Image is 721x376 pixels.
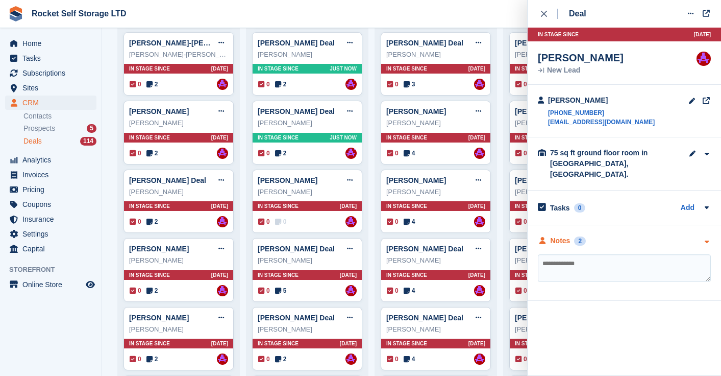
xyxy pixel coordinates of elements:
span: 0 [130,80,141,89]
span: 0 [515,286,527,295]
span: [DATE] [211,202,228,210]
div: [PERSON_NAME] [PERSON_NAME] [515,255,614,266]
span: Online Store [22,277,84,292]
div: [PERSON_NAME] [515,118,614,128]
a: Lee Tresadern [345,285,357,296]
div: [PERSON_NAME] [386,324,485,335]
img: Lee Tresadern [474,285,485,296]
span: 0 [387,80,399,89]
span: 0 [387,149,399,158]
a: Lee Tresadern [697,52,711,66]
img: Lee Tresadern [345,79,357,90]
img: Lee Tresadern [217,216,228,227]
span: [DATE] [211,340,228,347]
a: Prospects 5 [23,123,96,134]
span: 0 [258,217,270,226]
span: 0 [258,355,270,364]
span: 4 [404,286,415,295]
span: Tasks [22,51,84,65]
img: Lee Tresadern [474,216,485,227]
a: [PERSON_NAME] [258,176,317,184]
span: [DATE] [468,65,485,73]
a: [PERSON_NAME] Deal [386,314,463,322]
span: Coupons [22,197,84,212]
span: [DATE] [468,340,485,347]
a: Lee Tresadern [345,216,357,227]
a: menu [5,227,96,241]
a: [PERSON_NAME] [386,176,446,184]
div: 114 [80,137,96,146]
span: In stage since [515,134,556,142]
span: 2 [146,149,158,158]
a: [PERSON_NAME] [129,314,189,322]
span: In stage since [258,65,299,73]
div: [PERSON_NAME] [258,255,357,266]
div: [PERSON_NAME] [386,118,485,128]
a: Deals 114 [23,136,96,147]
span: CRM [22,96,84,110]
a: menu [5,153,96,167]
div: Deal [569,8,586,20]
a: menu [5,96,96,110]
span: Just now [330,134,357,142]
div: [PERSON_NAME] [129,324,228,335]
a: Lee Tresadern [345,148,357,159]
img: Lee Tresadern [474,354,485,365]
div: [PERSON_NAME] [258,324,357,335]
img: Lee Tresadern [345,354,357,365]
img: Lee Tresadern [474,79,485,90]
a: menu [5,277,96,292]
span: [DATE] [340,340,357,347]
span: 4 [404,149,415,158]
span: In stage since [515,271,556,279]
span: 2 [275,149,287,158]
a: menu [5,81,96,95]
span: [DATE] [340,271,357,279]
a: [PERSON_NAME] Deal [386,245,463,253]
div: 5 [87,124,96,133]
a: [PERSON_NAME] [PERSON_NAME] Deal [515,245,654,253]
div: [PERSON_NAME]-[PERSON_NAME] [129,50,228,60]
a: Lee Tresadern [217,79,228,90]
div: [PERSON_NAME] [258,118,357,128]
span: In stage since [129,340,170,347]
span: Capital [22,242,84,256]
div: New Lead [538,67,624,74]
a: [PERSON_NAME] Deal [258,107,335,115]
span: 0 [130,217,141,226]
span: 5 [275,286,287,295]
img: Lee Tresadern [217,354,228,365]
span: In stage since [129,202,170,210]
a: [PERSON_NAME] Deal [258,39,335,47]
span: Settings [22,227,84,241]
a: Lee Tresadern [217,148,228,159]
span: [DATE] [468,271,485,279]
a: Preview store [84,278,96,291]
span: Invoices [22,168,84,182]
a: [PERSON_NAME] Deal [258,314,335,322]
span: 3 [404,80,415,89]
img: Lee Tresadern [474,148,485,159]
a: menu [5,197,96,212]
a: [PERSON_NAME]-[PERSON_NAME] Deal [129,39,268,47]
a: [PERSON_NAME] [129,245,189,253]
span: 0 [258,149,270,158]
span: Just now [330,65,357,73]
div: [PERSON_NAME] [129,255,228,266]
a: menu [5,212,96,226]
div: [PERSON_NAME] [129,187,228,197]
a: [PERSON_NAME] Deal [515,39,592,47]
span: [DATE] [340,202,357,210]
a: menu [5,168,96,182]
div: 2 [574,237,586,246]
img: Lee Tresadern [217,285,228,296]
span: 0 [387,286,399,295]
span: In stage since [258,202,299,210]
